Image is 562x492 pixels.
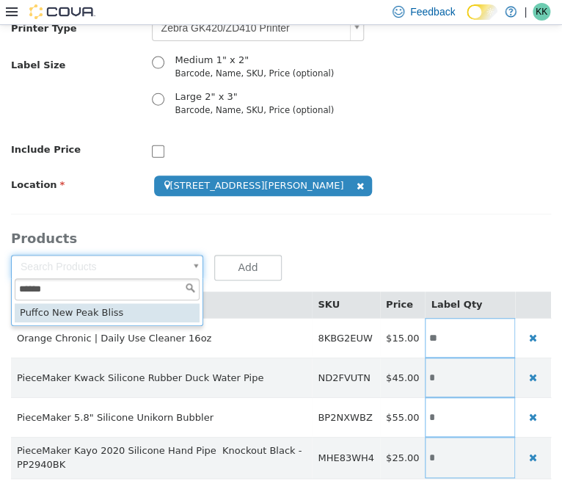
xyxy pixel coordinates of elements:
p: | [524,3,527,21]
div: Kalli King [533,3,550,21]
span: Feedback [410,4,455,19]
input: Dark Mode [467,4,497,20]
span: Dark Mode [467,20,467,21]
div: Puffco New Peak Bliss [15,278,200,298]
span: KK [536,3,547,21]
img: Cova [29,4,95,19]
